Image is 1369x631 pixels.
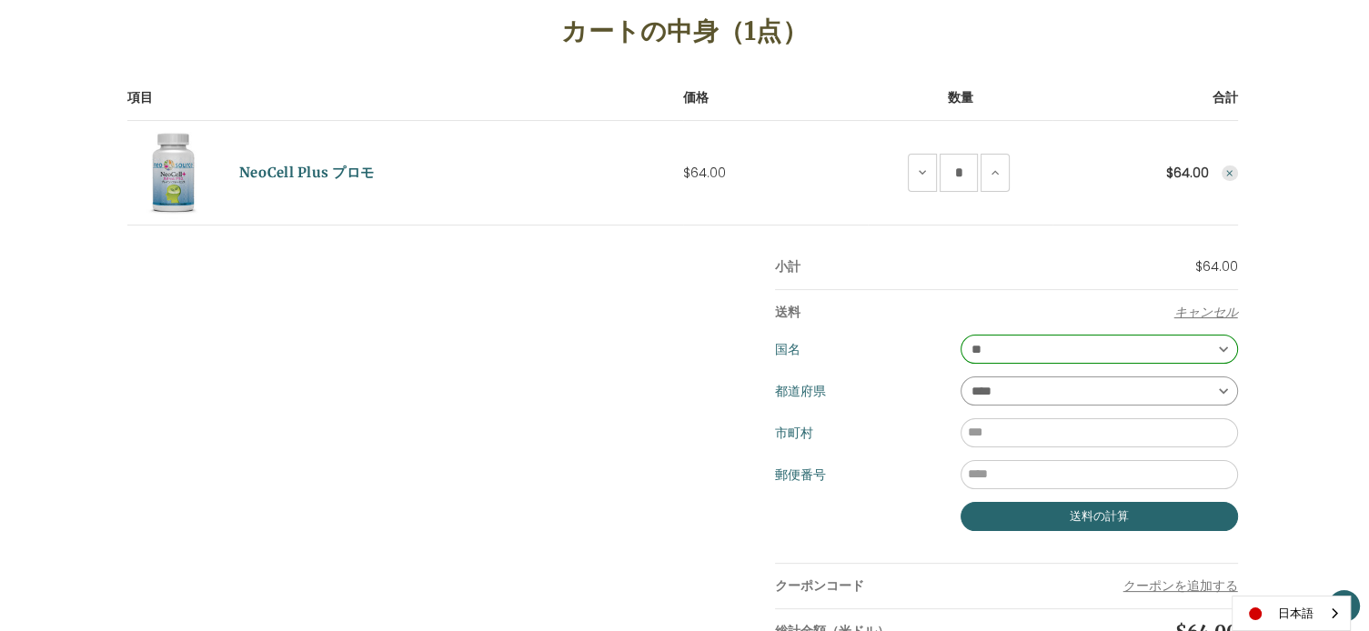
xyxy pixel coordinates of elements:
a: 日本語 [1233,596,1350,630]
th: 合計 [1052,88,1237,121]
button: Remove NeoCell Plus Promo from cart [1222,165,1238,182]
th: 価格 [683,88,868,121]
label: 郵便番号 [775,460,826,489]
aside: Language selected: 日本語 [1232,596,1351,631]
strong: $64.00 [1166,164,1209,182]
span: $64.00 [1195,257,1238,275]
strong: クーポンコード [775,576,864,595]
span: キャンセル [1174,303,1238,321]
div: Language [1232,596,1351,631]
button: 送料の計算 [961,502,1238,531]
span: $64.00 [683,164,726,182]
strong: 送料 [775,303,800,321]
label: 都道府県 [775,376,826,406]
label: 国名 [775,335,800,364]
a: NeoCell Plus プロモ [239,163,374,184]
input: NeoCell Plus Promo [940,154,978,192]
th: 数量 [868,88,1052,121]
button: クーポンを追加する [1123,576,1238,596]
button: Add Info [1174,303,1238,322]
th: 項目 [127,88,682,121]
strong: 小計 [775,257,800,275]
label: 市町村 [775,418,813,447]
h1: カートの中身（1点） [127,12,1241,50]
